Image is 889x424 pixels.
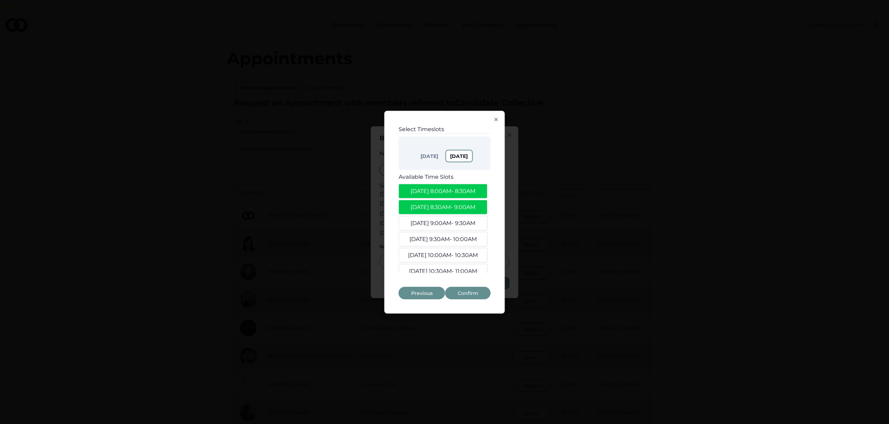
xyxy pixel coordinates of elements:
button: [DATE] 9:00AM- 9:30AM [399,216,488,230]
button: Previous [399,287,445,299]
h3: Available Time Slots [399,173,491,181]
button: [DATE] [445,150,473,162]
button: [DATE] 8:00AM- 8:30AM [399,184,488,198]
button: [DATE] 8:30AM- 9:00AM [399,200,488,214]
button: [DATE] 10:30AM- 11:00AM [399,264,488,278]
button: [DATE] [416,150,442,161]
button: Confirm [445,287,491,299]
button: [DATE] 9:30AM- 10:00AM [399,232,488,246]
button: [DATE] 10:00AM- 10:30AM [399,248,488,262]
h3: Select Timeslots [399,125,491,133]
